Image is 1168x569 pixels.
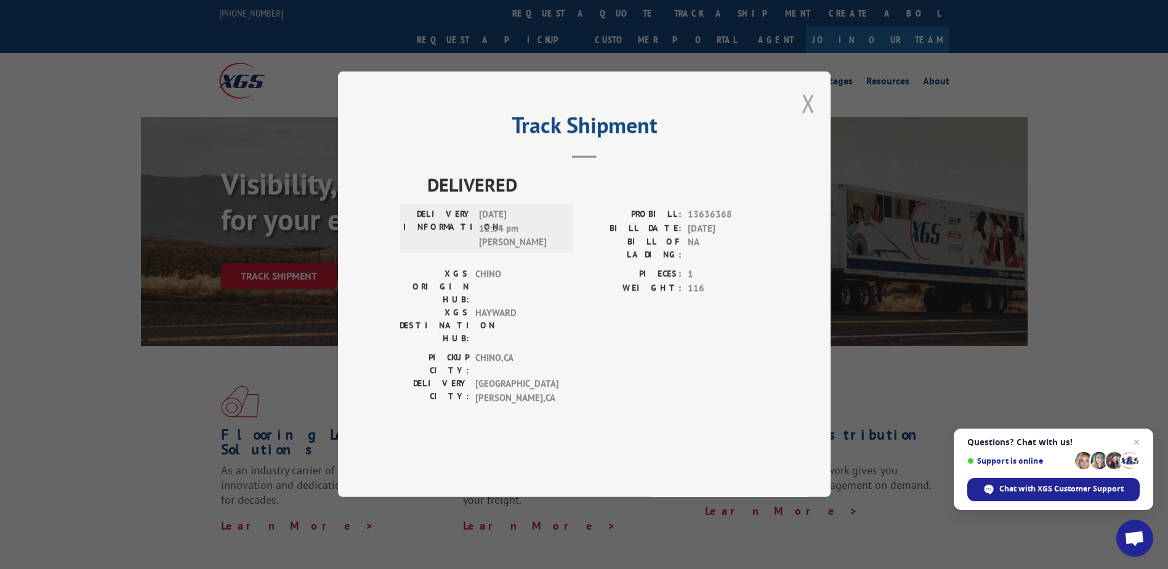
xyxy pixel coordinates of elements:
[475,352,558,377] span: CHINO , CA
[688,281,769,296] span: 116
[584,208,682,222] label: PROBILL:
[688,222,769,236] span: [DATE]
[400,352,469,377] label: PICKUP CITY:
[967,478,1140,501] div: Chat with XGS Customer Support
[400,268,469,307] label: XGS ORIGIN HUB:
[475,307,558,345] span: HAYWARD
[584,281,682,296] label: WEIGHT:
[1129,435,1144,450] span: Close chat
[400,377,469,405] label: DELIVERY CITY:
[967,437,1140,447] span: Questions? Chat with us!
[967,456,1071,466] span: Support is online
[688,268,769,282] span: 1
[802,87,815,119] button: Close modal
[999,483,1124,494] span: Chat with XGS Customer Support
[584,222,682,236] label: BILL DATE:
[400,307,469,345] label: XGS DESTINATION HUB:
[479,208,562,250] span: [DATE] 12:34 pm [PERSON_NAME]
[688,236,769,262] span: NA
[475,377,558,405] span: [GEOGRAPHIC_DATA][PERSON_NAME] , CA
[584,236,682,262] label: BILL OF LADING:
[400,116,769,140] h2: Track Shipment
[427,171,769,199] span: DELIVERED
[688,208,769,222] span: 13636368
[475,268,558,307] span: CHINO
[584,268,682,282] label: PIECES:
[403,208,473,250] label: DELIVERY INFORMATION:
[1116,520,1153,557] div: Open chat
